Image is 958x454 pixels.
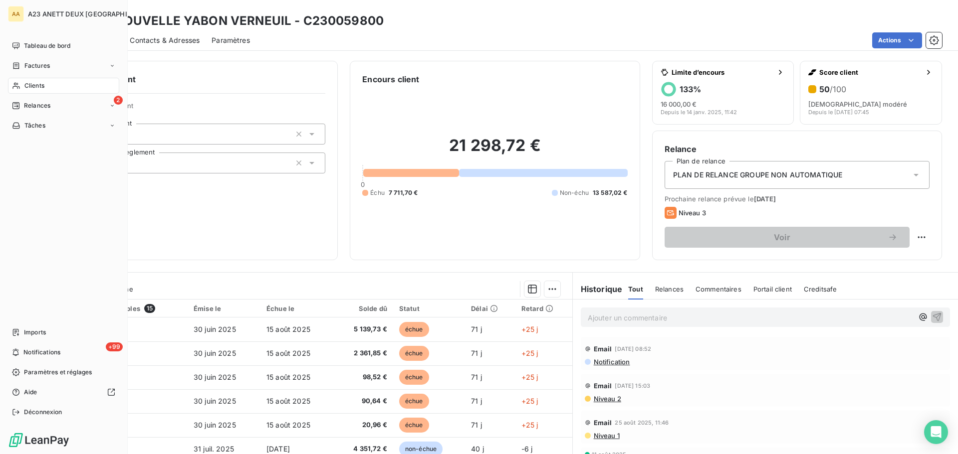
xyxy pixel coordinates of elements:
h6: Informations client [60,73,325,85]
div: Open Intercom Messenger [924,420,948,444]
span: [DEMOGRAPHIC_DATA] modéré [808,100,907,108]
a: Aide [8,384,119,400]
span: échue [399,346,429,361]
span: Creditsafe [804,285,837,293]
span: Score client [819,68,921,76]
span: Portail client [753,285,792,293]
span: Niveau 1 [593,432,620,440]
span: Email [594,419,612,427]
span: Tableau de bord [24,41,70,50]
span: Limite d’encours [672,68,773,76]
h6: 133 % [680,84,701,94]
span: 15 août 2025 [266,325,310,333]
span: 71 j [471,421,482,429]
span: Relances [24,101,50,110]
span: 30 juin 2025 [194,373,236,381]
span: 15 août 2025 [266,349,310,357]
span: [DATE] [754,195,776,203]
span: Paramètres et réglages [24,368,92,377]
span: 30 juin 2025 [194,397,236,405]
button: Score client50/100[DEMOGRAPHIC_DATA] modéréDepuis le [DATE] 07:45 [800,61,942,125]
span: Prochaine relance prévue le [665,195,930,203]
span: Déconnexion [24,408,62,417]
button: Limite d’encours133%16 000,00 €Depuis le 14 janv. 2025, 11:42 [652,61,794,125]
span: Factures [24,61,50,70]
span: +25 j [521,349,538,357]
span: [DATE] 15:03 [615,383,650,389]
span: Notifications [23,348,60,357]
span: 0 [361,180,365,188]
span: 2 [114,96,123,105]
span: Niveau 2 [593,395,621,403]
span: 90,64 € [339,396,387,406]
h3: STE NOUVELLE YABON VERNEUIL - C230059800 [88,12,384,30]
span: Propriétés Client [80,102,325,116]
span: +25 j [521,397,538,405]
div: Statut [399,304,459,312]
span: 30 juin 2025 [194,349,236,357]
span: Tout [628,285,643,293]
span: PLAN DE RELANCE GROUPE NON AUTOMATIQUE [673,170,843,180]
span: échue [399,394,429,409]
span: [DATE] 08:52 [615,346,651,352]
span: 25 août 2025, 11:46 [615,420,669,426]
span: Échu [370,188,385,197]
span: Depuis le [DATE] 07:45 [808,109,869,115]
span: 2 361,85 € [339,348,387,358]
span: 5 139,73 € [339,324,387,334]
span: -6 j [521,445,533,453]
span: Non-échu [560,188,589,197]
span: +25 j [521,325,538,333]
span: 98,52 € [339,372,387,382]
span: échue [399,418,429,433]
span: échue [399,322,429,337]
div: Solde dû [339,304,387,312]
span: [DATE] [266,445,290,453]
div: Retard [521,304,566,312]
span: Imports [24,328,46,337]
span: 15 [144,304,155,313]
h6: Historique [573,283,623,295]
div: Délai [471,304,509,312]
button: Actions [872,32,922,48]
span: 13 587,02 € [593,188,628,197]
button: Voir [665,227,910,248]
span: Voir [677,233,888,241]
span: Email [594,345,612,353]
span: 71 j [471,373,482,381]
h6: Relance [665,143,930,155]
span: échue [399,370,429,385]
span: +99 [106,342,123,351]
span: +25 j [521,421,538,429]
span: /100 [830,84,846,94]
span: 16 000,00 € [661,100,697,108]
div: Émise le [194,304,254,312]
span: Clients [24,81,44,90]
span: Paramètres [212,35,250,45]
span: Niveau 3 [679,209,706,217]
img: Logo LeanPay [8,432,70,448]
span: A23 ANETT DEUX [GEOGRAPHIC_DATA] [28,10,154,18]
span: 40 j [471,445,484,453]
span: Relances [655,285,684,293]
div: AA [8,6,24,22]
span: Contacts & Adresses [130,35,200,45]
span: 31 juil. 2025 [194,445,234,453]
span: Notification [593,358,630,366]
h6: Encours client [362,73,419,85]
span: 71 j [471,349,482,357]
div: Échue le [266,304,327,312]
span: 7 711,70 € [389,188,418,197]
span: Commentaires [696,285,741,293]
h2: 21 298,72 € [362,136,627,165]
h6: 50 [819,84,846,94]
div: Pièces comptables [78,304,182,313]
span: 4 351,72 € [339,444,387,454]
span: 20,96 € [339,420,387,430]
span: Email [594,382,612,390]
span: +25 j [521,373,538,381]
span: Aide [24,388,37,397]
span: 30 juin 2025 [194,421,236,429]
span: 30 juin 2025 [194,325,236,333]
span: 71 j [471,325,482,333]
